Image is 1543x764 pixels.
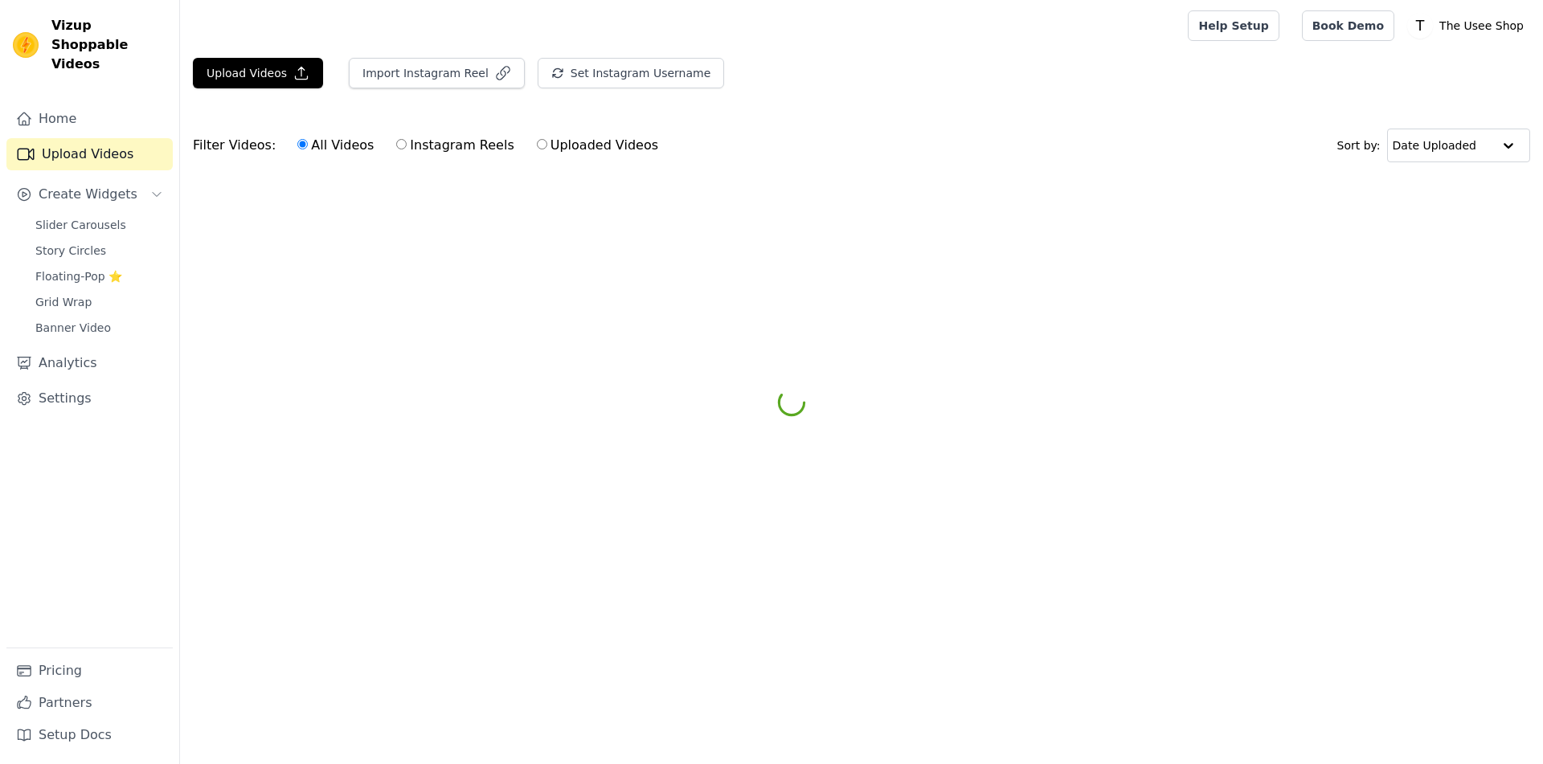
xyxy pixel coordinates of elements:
[1188,10,1279,41] a: Help Setup
[6,347,173,379] a: Analytics
[537,139,547,149] input: Uploaded Videos
[297,135,374,156] label: All Videos
[349,58,525,88] button: Import Instagram Reel
[35,268,122,284] span: Floating-Pop ⭐
[395,135,514,156] label: Instagram Reels
[26,214,173,236] a: Slider Carousels
[35,243,106,259] span: Story Circles
[1433,11,1530,40] p: The Usee Shop
[1302,10,1394,41] a: Book Demo
[1337,129,1531,162] div: Sort by:
[536,135,659,156] label: Uploaded Videos
[13,32,39,58] img: Vizup
[39,185,137,204] span: Create Widgets
[35,294,92,310] span: Grid Wrap
[297,139,308,149] input: All Videos
[6,382,173,415] a: Settings
[6,178,173,210] button: Create Widgets
[396,139,407,149] input: Instagram Reels
[193,58,323,88] button: Upload Videos
[26,239,173,262] a: Story Circles
[193,127,667,164] div: Filter Videos:
[6,138,173,170] a: Upload Videos
[6,103,173,135] a: Home
[26,317,173,339] a: Banner Video
[35,217,126,233] span: Slider Carousels
[26,265,173,288] a: Floating-Pop ⭐
[1407,11,1530,40] button: T The Usee Shop
[6,687,173,719] a: Partners
[6,719,173,751] a: Setup Docs
[26,291,173,313] a: Grid Wrap
[538,58,724,88] button: Set Instagram Username
[1415,18,1425,34] text: T
[51,16,166,74] span: Vizup Shoppable Videos
[6,655,173,687] a: Pricing
[35,320,111,336] span: Banner Video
